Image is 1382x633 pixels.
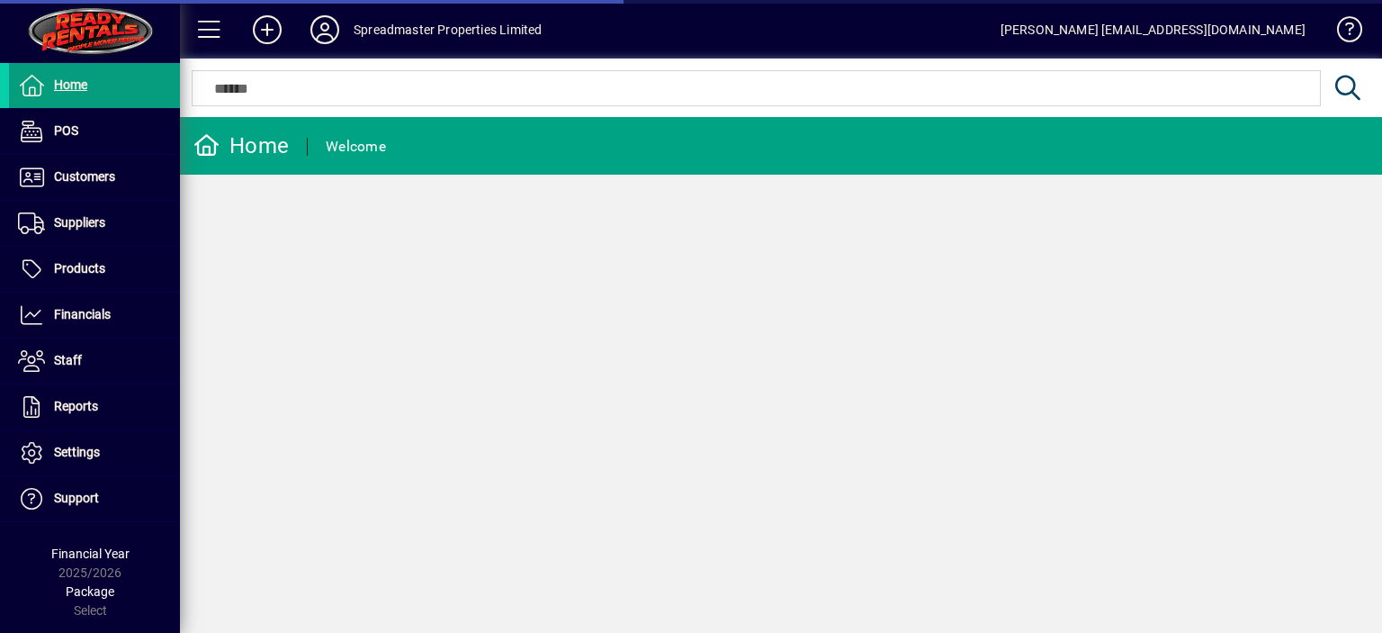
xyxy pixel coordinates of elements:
[54,445,100,459] span: Settings
[54,353,82,367] span: Staff
[54,77,87,92] span: Home
[66,584,114,599] span: Package
[54,307,111,321] span: Financials
[54,399,98,413] span: Reports
[54,169,115,184] span: Customers
[326,132,386,161] div: Welcome
[54,215,105,230] span: Suppliers
[9,293,180,338] a: Financials
[238,14,296,46] button: Add
[354,15,542,44] div: Spreadmaster Properties Limited
[193,131,289,160] div: Home
[1001,15,1306,44] div: [PERSON_NAME] [EMAIL_ADDRESS][DOMAIN_NAME]
[9,247,180,292] a: Products
[9,476,180,521] a: Support
[9,384,180,430] a: Reports
[1324,4,1360,62] a: Knowledge Base
[51,547,130,561] span: Financial Year
[296,14,354,46] button: Profile
[54,261,105,276] span: Products
[9,201,180,246] a: Suppliers
[54,491,99,505] span: Support
[9,109,180,154] a: POS
[9,339,180,384] a: Staff
[54,123,78,138] span: POS
[9,155,180,200] a: Customers
[9,430,180,475] a: Settings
